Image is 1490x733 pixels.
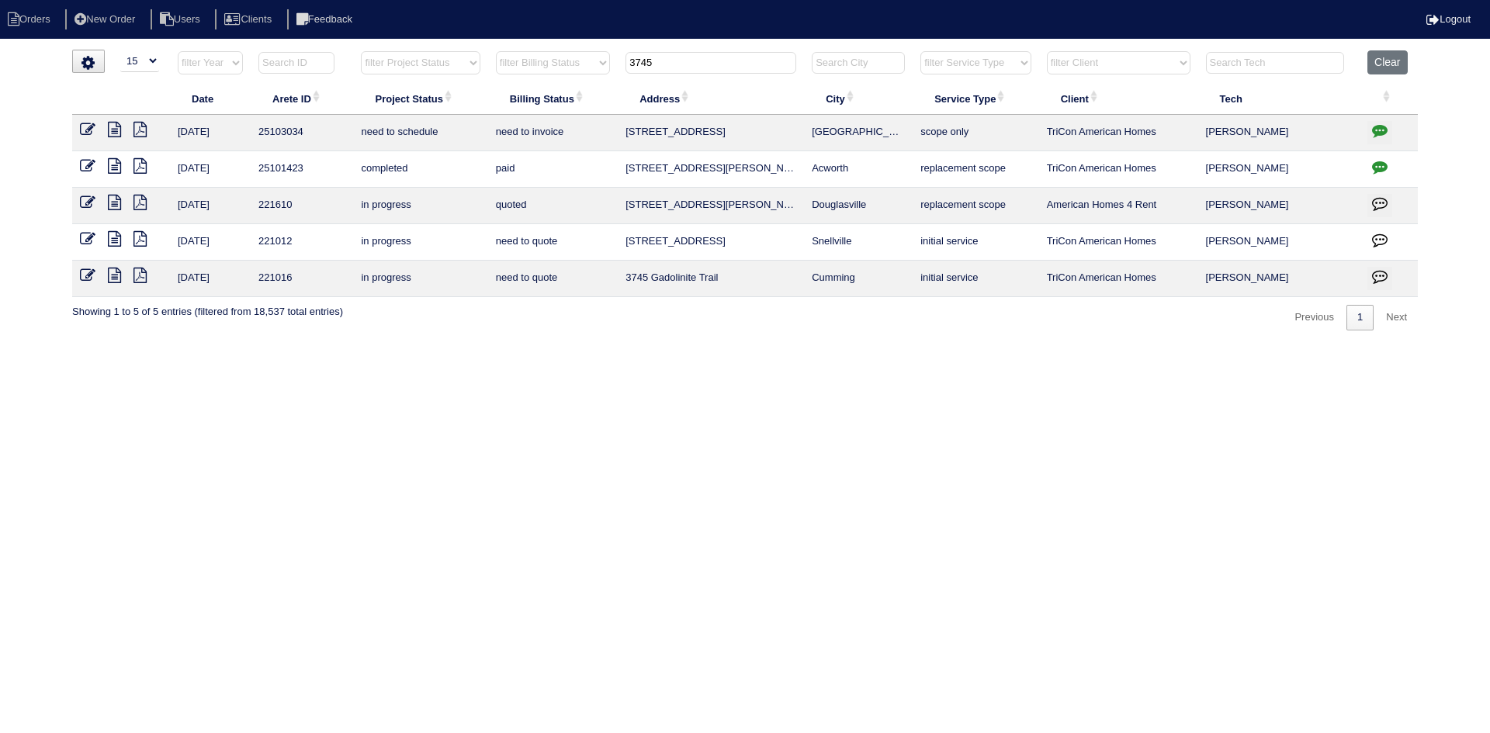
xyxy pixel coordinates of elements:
[251,82,353,115] th: Arete ID: activate to sort column ascending
[72,297,343,319] div: Showing 1 to 5 of 5 entries (filtered from 18,537 total entries)
[1198,261,1360,297] td: [PERSON_NAME]
[65,9,147,30] li: New Order
[215,13,284,25] a: Clients
[618,115,804,151] td: [STREET_ADDRESS]
[151,13,213,25] a: Users
[488,188,618,224] td: quoted
[1039,151,1198,188] td: TriCon American Homes
[251,188,353,224] td: 221610
[353,151,487,188] td: completed
[287,9,365,30] li: Feedback
[353,188,487,224] td: in progress
[1039,82,1198,115] th: Client: activate to sort column ascending
[1039,261,1198,297] td: TriCon American Homes
[1206,52,1344,74] input: Search Tech
[1360,82,1418,115] th: : activate to sort column ascending
[170,188,251,224] td: [DATE]
[170,261,251,297] td: [DATE]
[618,188,804,224] td: [STREET_ADDRESS][PERSON_NAME]
[1346,305,1374,330] a: 1
[804,82,913,115] th: City: activate to sort column ascending
[170,115,251,151] td: [DATE]
[1039,188,1198,224] td: American Homes 4 Rent
[488,224,618,261] td: need to quote
[1198,115,1360,151] td: [PERSON_NAME]
[804,261,913,297] td: Cumming
[488,261,618,297] td: need to quote
[618,261,804,297] td: 3745 Gadolinite Trail
[913,261,1038,297] td: initial service
[353,115,487,151] td: need to schedule
[170,224,251,261] td: [DATE]
[488,151,618,188] td: paid
[812,52,905,74] input: Search City
[251,224,353,261] td: 221012
[353,82,487,115] th: Project Status: activate to sort column ascending
[251,115,353,151] td: 25103034
[170,82,251,115] th: Date
[804,115,913,151] td: [GEOGRAPHIC_DATA]
[251,261,353,297] td: 221016
[913,224,1038,261] td: initial service
[1367,50,1407,74] button: Clear
[251,151,353,188] td: 25101423
[618,82,804,115] th: Address: activate to sort column ascending
[65,13,147,25] a: New Order
[804,224,913,261] td: Snellville
[913,188,1038,224] td: replacement scope
[1198,82,1360,115] th: Tech
[1198,151,1360,188] td: [PERSON_NAME]
[1039,224,1198,261] td: TriCon American Homes
[353,224,487,261] td: in progress
[258,52,334,74] input: Search ID
[151,9,213,30] li: Users
[170,151,251,188] td: [DATE]
[913,115,1038,151] td: scope only
[913,151,1038,188] td: replacement scope
[215,9,284,30] li: Clients
[353,261,487,297] td: in progress
[1198,224,1360,261] td: [PERSON_NAME]
[1426,13,1471,25] a: Logout
[1375,305,1418,330] a: Next
[804,151,913,188] td: Acworth
[1039,115,1198,151] td: TriCon American Homes
[913,82,1038,115] th: Service Type: activate to sort column ascending
[618,224,804,261] td: [STREET_ADDRESS]
[625,52,796,74] input: Search Address
[1198,188,1360,224] td: [PERSON_NAME]
[488,115,618,151] td: need to invoice
[488,82,618,115] th: Billing Status: activate to sort column ascending
[1284,305,1345,330] a: Previous
[618,151,804,188] td: [STREET_ADDRESS][PERSON_NAME]
[804,188,913,224] td: Douglasville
